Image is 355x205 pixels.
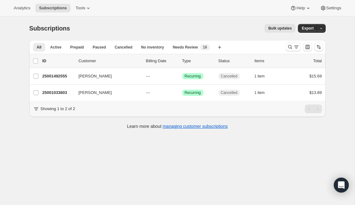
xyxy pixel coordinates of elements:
[255,72,272,81] button: 1 item
[163,124,228,129] a: managing customer subscriptions
[296,6,305,11] span: Help
[255,88,272,97] button: 1 item
[79,73,112,79] span: [PERSON_NAME]
[221,90,237,95] span: Cancelled
[79,90,112,96] span: [PERSON_NAME]
[173,45,198,50] span: Needs Review
[286,43,301,51] button: Search and filter results
[75,6,85,11] span: Tools
[146,58,177,64] p: Billing Date
[182,58,213,64] div: Type
[70,45,84,50] span: Prepaid
[50,45,61,50] span: Active
[141,45,164,50] span: No inventory
[185,90,201,95] span: Recurring
[146,74,150,78] span: ---
[75,88,137,98] button: [PERSON_NAME]
[29,25,70,32] span: Subscriptions
[255,58,286,64] div: Items
[42,72,322,81] div: 25001492555[PERSON_NAME]---SuccessRecurringCancelled1 item$15.69
[35,4,71,12] button: Subscriptions
[75,71,137,81] button: [PERSON_NAME]
[286,4,315,12] button: Help
[316,4,345,12] button: Settings
[37,45,41,50] span: All
[265,24,295,33] button: Bulk updates
[93,45,106,50] span: Paused
[334,178,349,193] div: Open Intercom Messenger
[298,24,317,33] button: Export
[313,58,322,64] p: Total
[42,58,74,64] p: ID
[303,43,312,51] button: Customize table column order and visibility
[42,88,322,97] div: 25001033803[PERSON_NAME]---SuccessRecurringCancelled1 item$13.89
[309,90,322,95] span: $13.89
[127,123,228,129] p: Learn more about
[39,6,67,11] span: Subscriptions
[14,6,30,11] span: Analytics
[215,43,225,52] button: Create new view
[115,45,133,50] span: Cancelled
[221,74,237,79] span: Cancelled
[42,58,322,64] div: IDCustomerBilling DateTypeStatusItemsTotal
[255,74,265,79] span: 1 item
[42,73,74,79] p: 25001492555
[309,74,322,78] span: $15.69
[305,105,322,113] nav: Pagination
[326,6,341,11] span: Settings
[41,106,75,112] p: Showing 1 to 2 of 2
[302,26,314,31] span: Export
[203,45,207,50] span: 16
[255,90,265,95] span: 1 item
[42,90,74,96] p: 25001033803
[72,4,95,12] button: Tools
[314,43,323,51] button: Sort the results
[146,90,150,95] span: ---
[268,26,292,31] span: Bulk updates
[10,4,34,12] button: Analytics
[185,74,201,79] span: Recurring
[79,58,141,64] p: Customer
[218,58,250,64] p: Status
